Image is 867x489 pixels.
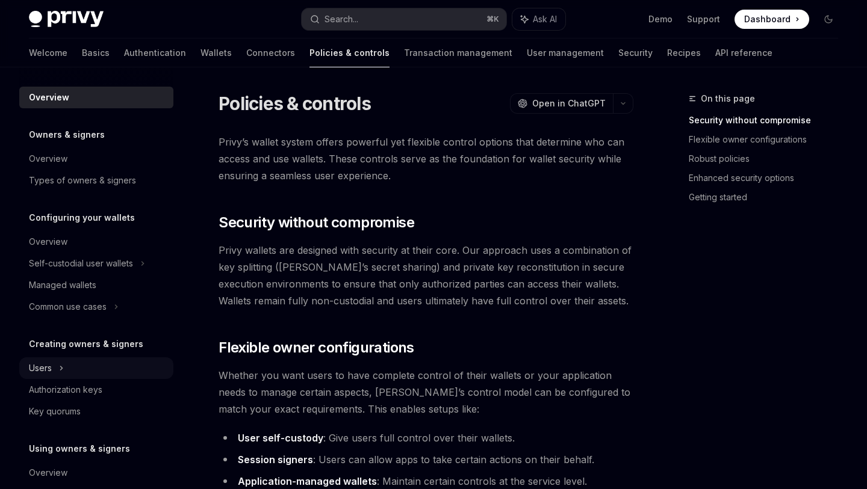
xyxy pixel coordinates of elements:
span: Flexible owner configurations [219,338,414,357]
a: Types of owners & signers [19,170,173,191]
span: Security without compromise [219,213,414,232]
a: API reference [715,38,772,67]
button: Toggle dark mode [819,10,838,29]
a: Security without compromise [689,111,848,130]
span: Dashboard [744,13,791,25]
div: Overview [29,152,67,166]
a: Basics [82,38,110,67]
a: Managed wallets [19,274,173,296]
a: Connectors [246,38,295,67]
h1: Policies & controls [219,93,371,114]
h5: Creating owners & signers [29,337,143,351]
button: Open in ChatGPT [510,93,613,114]
strong: User self-custody [238,432,323,444]
div: Users [29,361,52,375]
div: Overview [29,90,69,105]
a: Welcome [29,38,67,67]
span: ⌘ K [486,14,499,24]
button: Search...⌘K [302,8,506,30]
a: Overview [19,462,173,484]
a: Authentication [124,38,186,67]
div: Managed wallets [29,278,96,292]
div: Types of owners & signers [29,173,136,188]
span: Open in ChatGPT [532,97,606,109]
a: Robust policies [689,149,848,168]
a: Overview [19,231,173,253]
a: Transaction management [404,38,512,67]
a: Overview [19,148,173,170]
button: Ask AI [512,8,565,30]
a: Demo [648,13,673,25]
strong: Application-managed wallets [238,475,377,487]
a: User management [527,38,604,67]
span: Privy’s wallet system offers powerful yet flexible control options that determine who can access ... [219,134,633,184]
div: Overview [29,235,67,249]
a: Overview [19,87,173,108]
a: Security [618,38,653,67]
div: Search... [325,12,358,26]
a: Policies & controls [309,38,390,67]
div: Authorization keys [29,383,102,397]
a: Getting started [689,188,848,207]
span: On this page [701,91,755,106]
div: Key quorums [29,404,81,419]
span: Privy wallets are designed with security at their core. Our approach uses a combination of key sp... [219,242,633,309]
h5: Configuring your wallets [29,211,135,225]
span: Ask AI [533,13,557,25]
a: Wallets [200,38,232,67]
div: Self-custodial user wallets [29,256,133,271]
img: dark logo [29,11,104,28]
a: Flexible owner configurations [689,130,848,149]
a: Enhanced security options [689,168,848,188]
li: : Users can allow apps to take certain actions on their behalf. [219,451,633,468]
a: Dashboard [735,10,809,29]
a: Recipes [667,38,701,67]
a: Authorization keys [19,379,173,401]
div: Common use cases [29,300,107,314]
a: Key quorums [19,401,173,422]
h5: Owners & signers [29,128,105,142]
div: Overview [29,466,67,480]
strong: Session signers [238,454,313,466]
li: : Give users full control over their wallets. [219,429,633,446]
h5: Using owners & signers [29,441,130,456]
span: Whether you want users to have complete control of their wallets or your application needs to man... [219,367,633,417]
a: Support [687,13,720,25]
